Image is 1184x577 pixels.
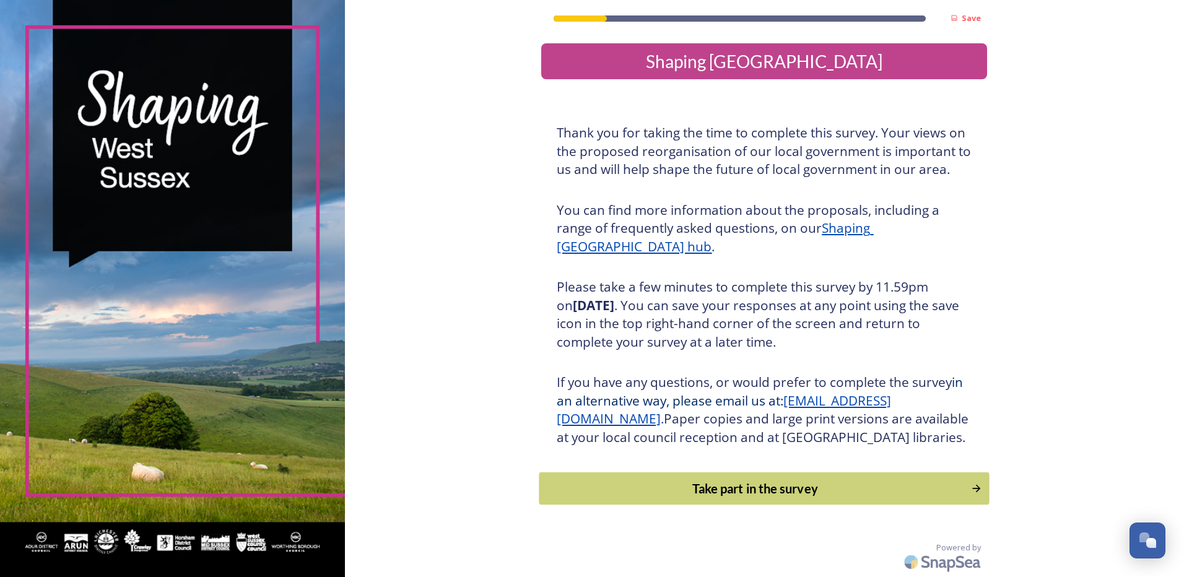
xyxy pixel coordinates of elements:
span: Powered by [936,542,981,553]
span: . [661,410,664,427]
strong: [DATE] [573,297,614,314]
h3: Thank you for taking the time to complete this survey. Your views on the proposed reorganisation ... [557,124,972,179]
h3: If you have any questions, or would prefer to complete the survey Paper copies and large print ve... [557,373,972,446]
div: Shaping [GEOGRAPHIC_DATA] [546,48,982,74]
h3: You can find more information about the proposals, including a range of frequently asked question... [557,201,972,256]
div: Take part in the survey [546,479,965,498]
button: Open Chat [1130,523,1165,558]
button: Continue [539,472,990,505]
h3: Please take a few minutes to complete this survey by 11.59pm on . You can save your responses at ... [557,278,972,351]
a: [EMAIL_ADDRESS][DOMAIN_NAME] [557,392,891,428]
span: in an alternative way, please email us at: [557,373,966,409]
a: Shaping [GEOGRAPHIC_DATA] hub [557,219,873,255]
img: SnapSea Logo [900,547,987,576]
strong: Save [962,12,981,24]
